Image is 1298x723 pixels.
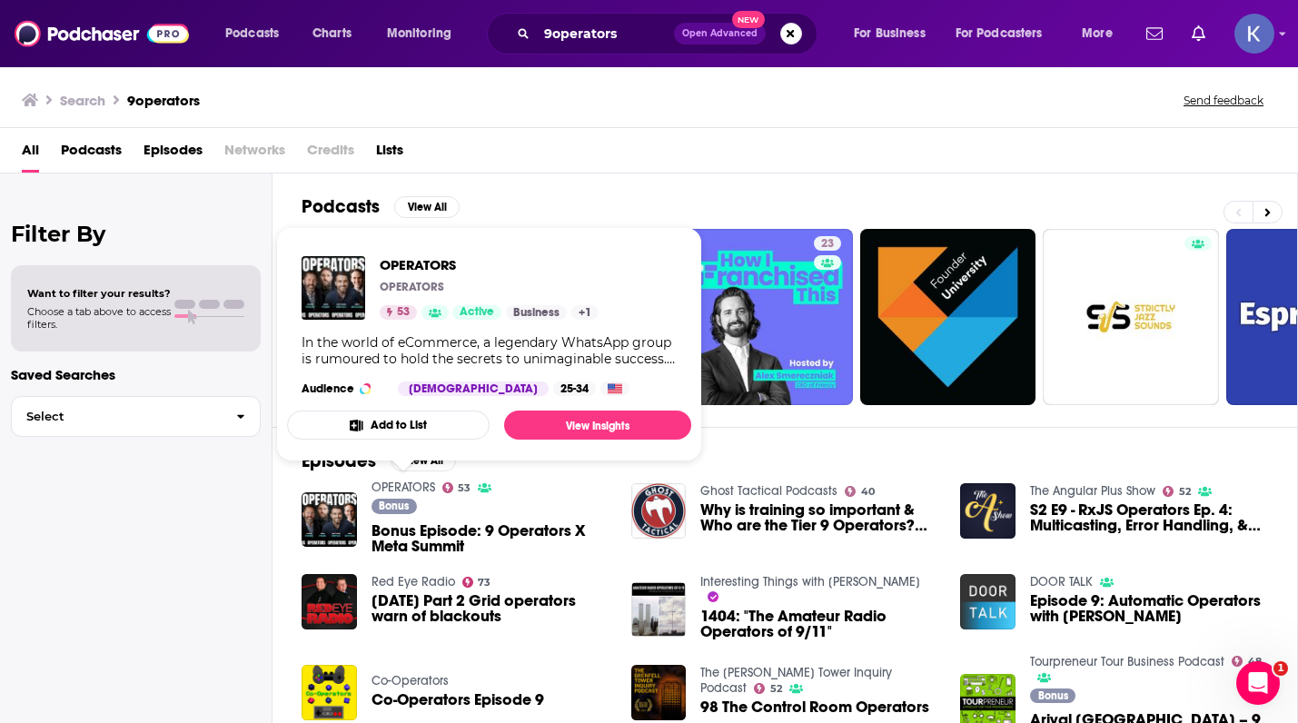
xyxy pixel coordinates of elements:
span: 48 [1248,658,1262,666]
a: Why is training so important & Who are the Tier 9 Operators? The Armed Citizen Podcast LIVE #167 [700,502,938,533]
span: 1 [1273,661,1288,676]
button: open menu [1069,19,1135,48]
p: Saved Searches [11,366,261,383]
a: +1 [571,305,599,320]
a: 53 [442,482,471,493]
a: Business [506,305,567,320]
a: Tourpreneur Tour Business Podcast [1030,654,1224,669]
button: View All [394,196,460,218]
button: open menu [213,19,302,48]
button: Send feedback [1178,93,1269,108]
span: Select [12,411,222,422]
div: Search podcasts, credits, & more... [504,13,835,54]
iframe: Intercom live chat [1236,661,1280,705]
a: 98 The Control Room Operators [700,699,929,715]
span: Credits [307,135,354,173]
span: Charts [312,21,352,46]
a: Episode 9: Automatic Operators with Chris Freeman [1030,593,1268,624]
a: 52 [754,683,782,694]
span: For Podcasters [956,21,1043,46]
a: Red Eye Radio [372,574,455,589]
span: Logged in as kristina.caracciolo [1234,14,1274,54]
span: Networks [224,135,285,173]
a: Lists [376,135,403,173]
a: DOOR TALK [1030,574,1093,589]
a: All [22,135,39,173]
p: OPERATORS [380,280,444,294]
span: Bonus [1038,690,1068,701]
span: 52 [770,685,782,693]
a: Podchaser - Follow, Share and Rate Podcasts [15,16,189,51]
span: More [1082,21,1113,46]
a: Charts [301,19,362,48]
a: 53 [380,305,417,320]
a: 23 [677,229,853,405]
button: Show profile menu [1234,14,1274,54]
a: Show notifications dropdown [1184,18,1213,49]
h3: Audience [302,381,383,396]
a: S2 E9 - RxJS Operators Ep. 4: Multicasting, Error Handling, & Utility Operators [1030,502,1268,533]
a: Co-Operators [372,673,449,688]
span: 1404: "The Amateur Radio Operators of 9/11" [700,609,938,639]
a: 9-30-24 Part 2 Grid operators warn of blackouts [372,593,609,624]
a: Bonus Episode: 9 Operators X Meta Summit [372,523,609,554]
h2: Filter By [11,221,261,247]
button: open menu [841,19,948,48]
span: Co-Operators Episode 9 [372,692,544,708]
span: Bonus [379,500,409,511]
img: Episode 9: Automatic Operators with Chris Freeman [960,574,1016,629]
img: User Profile [1234,14,1274,54]
a: The Grenfell Tower Inquiry Podcast [700,665,892,696]
a: OPERATORS [372,480,435,495]
button: open menu [374,19,475,48]
img: Co-Operators Episode 9 [302,665,357,720]
a: View Insights [504,411,691,440]
a: Active [452,305,501,320]
span: 23 [821,235,834,253]
a: PodcastsView All [302,195,460,218]
span: 53 [397,303,410,322]
span: 40 [861,488,875,496]
span: 52 [1179,488,1191,496]
a: 73 [462,577,491,588]
h2: Podcasts [302,195,380,218]
a: 23 [814,236,841,251]
a: The Angular Plus Show [1030,483,1155,499]
a: 52 [1163,486,1191,497]
button: open menu [944,19,1069,48]
span: Open Advanced [682,29,758,38]
a: 40 [845,486,875,497]
span: Active [460,303,494,322]
a: 98 The Control Room Operators [631,665,687,720]
a: Episodes [144,135,203,173]
div: [DEMOGRAPHIC_DATA] [398,381,549,396]
img: 9-30-24 Part 2 Grid operators warn of blackouts [302,574,357,629]
div: In the world of eCommerce, a legendary WhatsApp group is rumoured to hold the secrets to unimagin... [302,334,677,367]
a: Interesting Things with JC [700,574,920,589]
img: 1404: "The Amateur Radio Operators of 9/11" [631,582,687,638]
a: Podcasts [61,135,122,173]
img: Bonus Episode: 9 Operators X Meta Summit [302,492,357,548]
span: OPERATORS [380,256,599,273]
img: Why is training so important & Who are the Tier 9 Operators? The Armed Citizen Podcast LIVE #167 [631,483,687,539]
h3: 9operators [127,92,200,109]
button: Add to List [287,411,490,440]
span: Want to filter your results? [27,287,171,300]
img: S2 E9 - RxJS Operators Ep. 4: Multicasting, Error Handling, & Utility Operators [960,483,1016,539]
span: For Business [854,21,926,46]
img: OPERATORS [302,256,365,320]
a: Ghost Tactical Podcasts [700,483,837,499]
a: Show notifications dropdown [1139,18,1170,49]
span: Choose a tab above to access filters. [27,305,171,331]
